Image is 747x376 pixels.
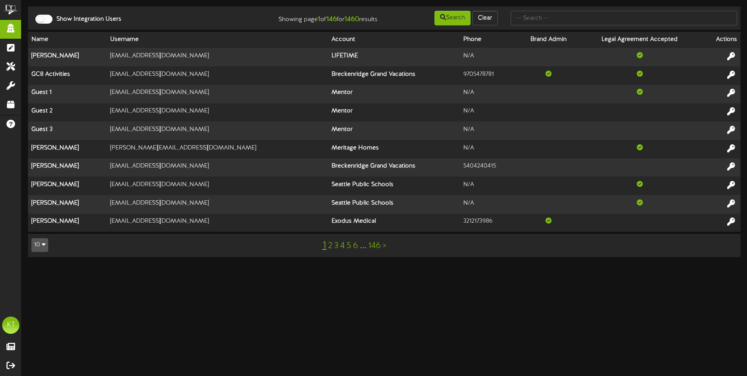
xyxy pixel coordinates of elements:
strong: 146 [326,16,337,23]
a: 5 [347,241,351,251]
td: [EMAIL_ADDRESS][DOMAIN_NAME] [107,121,328,140]
th: Mentor [328,103,460,122]
a: 3 [334,241,338,251]
strong: 1 [318,16,320,23]
a: 6 [353,241,358,251]
th: Exodus Medical [328,214,460,232]
td: N/A [460,103,517,122]
strong: 1460 [344,16,359,23]
td: N/A [460,121,517,140]
th: [PERSON_NAME] [28,195,107,214]
th: Guest 3 [28,121,107,140]
a: 146 [368,241,381,251]
th: [PERSON_NAME] [28,214,107,232]
input: -- Search -- [511,11,737,25]
th: Mentor [328,121,460,140]
label: Show Integration Users [50,15,121,24]
td: 9705478781 [460,66,517,85]
th: Actions [700,32,741,48]
a: 1 [322,240,326,251]
td: [PERSON_NAME][EMAIL_ADDRESS][DOMAIN_NAME] [107,140,328,158]
td: N/A [460,195,517,214]
a: 2 [328,241,332,251]
th: LIFETIME [328,48,460,66]
th: GC8 Activities [28,66,107,85]
td: [EMAIL_ADDRESS][DOMAIN_NAME] [107,103,328,122]
th: [PERSON_NAME] [28,177,107,195]
th: Breckenridge Grand Vacations [328,158,460,177]
th: [PERSON_NAME] [28,158,107,177]
button: 10 [31,238,48,252]
div: Showing page of for results [264,10,384,25]
th: Seattle Public Schools [328,177,460,195]
th: [PERSON_NAME] [28,140,107,158]
td: N/A [460,48,517,66]
th: [PERSON_NAME] [28,48,107,66]
td: [EMAIL_ADDRESS][DOMAIN_NAME] [107,66,328,85]
td: [EMAIL_ADDRESS][DOMAIN_NAME] [107,177,328,195]
td: N/A [460,85,517,103]
button: Search [434,11,471,25]
th: Name [28,32,107,48]
button: Clear [472,11,498,25]
td: 3212173986 [460,214,517,232]
a: 4 [340,241,345,251]
th: Meritage Homes [328,140,460,158]
th: Guest 1 [28,85,107,103]
td: N/A [460,140,517,158]
td: [EMAIL_ADDRESS][DOMAIN_NAME] [107,195,328,214]
th: Seattle Public Schools [328,195,460,214]
a: ... [360,241,366,251]
td: [EMAIL_ADDRESS][DOMAIN_NAME] [107,214,328,232]
td: [EMAIL_ADDRESS][DOMAIN_NAME] [107,158,328,177]
th: Brand Admin [517,32,580,48]
td: [EMAIL_ADDRESS][DOMAIN_NAME] [107,85,328,103]
td: 5404240415 [460,158,517,177]
td: N/A [460,177,517,195]
th: Username [107,32,328,48]
a: > [383,241,386,251]
th: Mentor [328,85,460,103]
th: Guest 2 [28,103,107,122]
th: Breckenridge Grand Vacations [328,66,460,85]
div: KT [2,317,19,334]
th: Legal Agreement Accepted [580,32,700,48]
th: Account [328,32,460,48]
td: [EMAIL_ADDRESS][DOMAIN_NAME] [107,48,328,66]
th: Phone [460,32,517,48]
